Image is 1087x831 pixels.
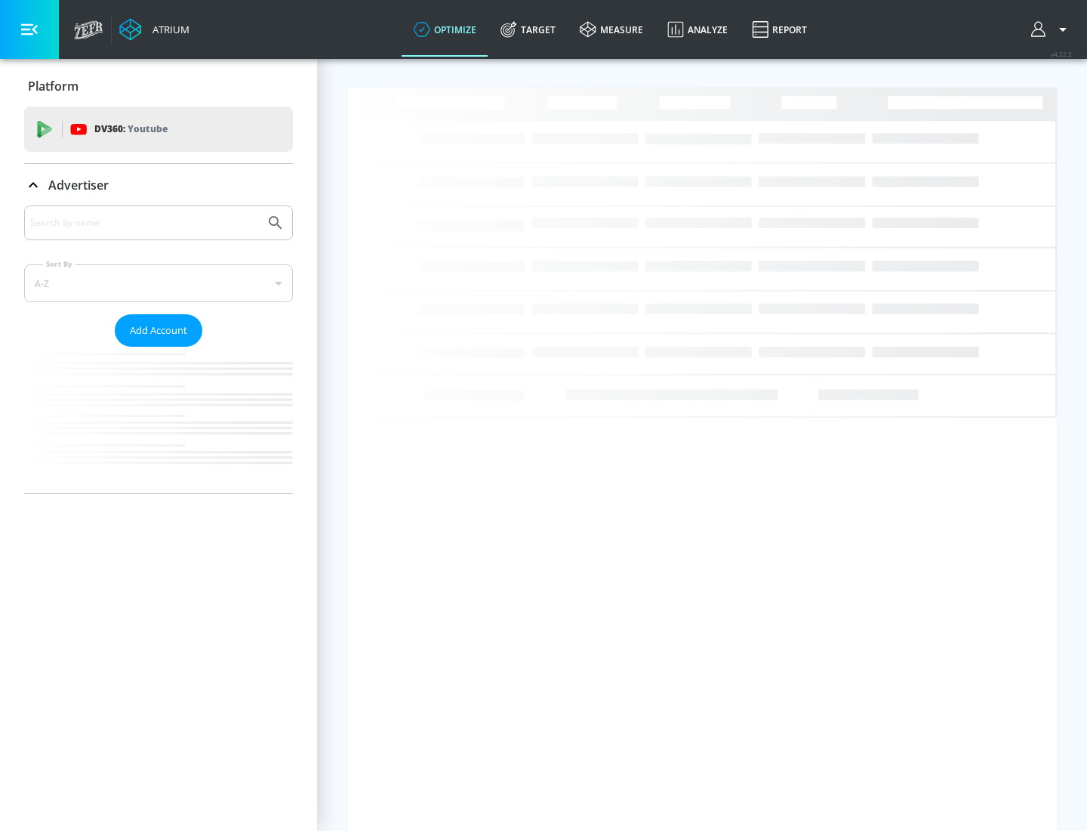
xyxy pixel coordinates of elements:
label: Sort By [43,259,75,269]
span: v 4.22.2 [1051,50,1072,58]
div: Advertiser [24,205,293,493]
p: DV360: [94,121,168,137]
a: Atrium [119,18,189,41]
div: Advertiser [24,164,293,206]
span: Add Account [130,322,187,339]
div: Atrium [146,23,189,36]
input: Search by name [30,213,259,233]
div: DV360: Youtube [24,107,293,152]
a: Analyze [655,2,740,57]
button: Add Account [115,314,202,347]
a: Target [488,2,568,57]
p: Platform [28,78,79,94]
p: Advertiser [48,177,109,193]
a: Report [740,2,819,57]
div: A-Z [24,264,293,302]
a: measure [568,2,655,57]
div: Platform [24,65,293,107]
p: Youtube [128,121,168,137]
nav: list of Advertiser [24,347,293,493]
a: optimize [402,2,488,57]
